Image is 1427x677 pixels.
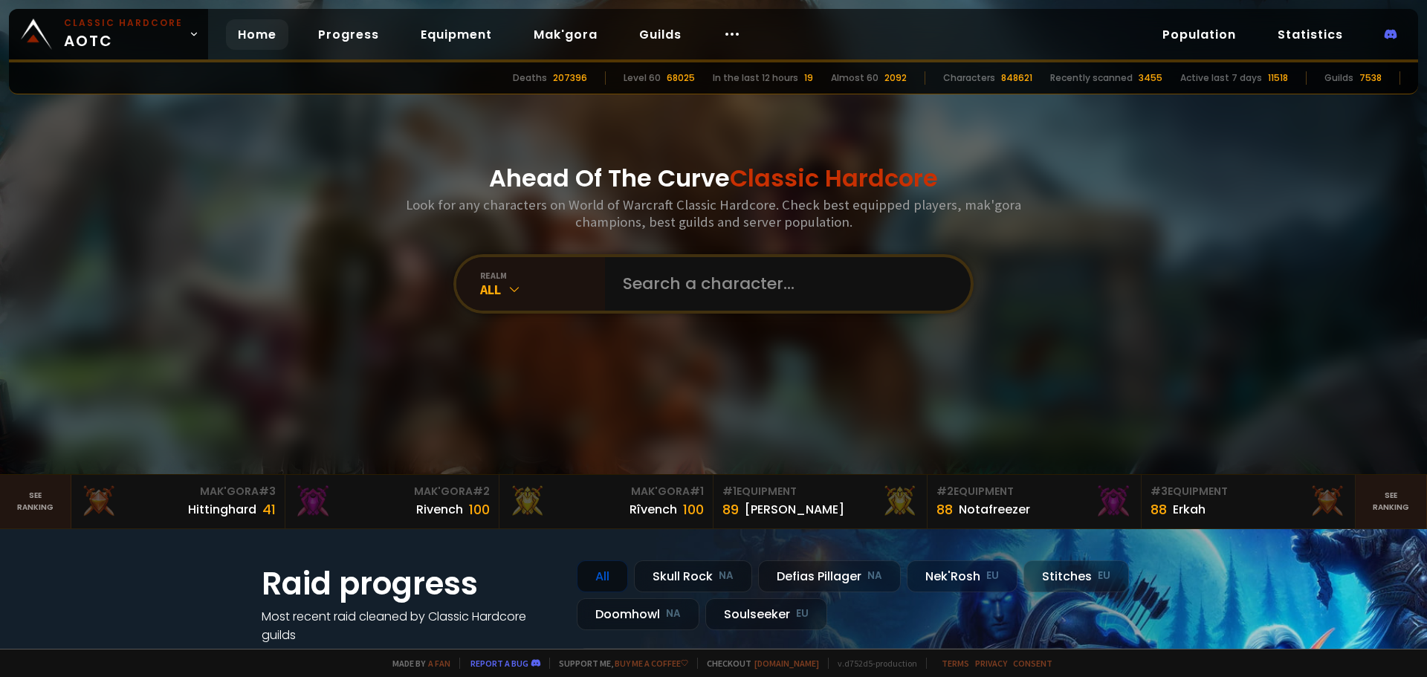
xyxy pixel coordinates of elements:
[64,16,183,52] span: AOTC
[259,484,276,499] span: # 3
[719,569,734,583] small: NA
[690,484,704,499] span: # 1
[188,500,256,519] div: Hittinghard
[722,499,739,519] div: 89
[473,484,490,499] span: # 2
[470,658,528,669] a: Report a bug
[942,658,969,669] a: Terms
[867,569,882,583] small: NA
[943,71,995,85] div: Characters
[409,19,504,50] a: Equipment
[1266,19,1355,50] a: Statistics
[722,484,737,499] span: # 1
[1151,499,1167,519] div: 88
[513,71,547,85] div: Deaths
[928,475,1142,528] a: #2Equipment88Notafreezer
[262,645,358,662] a: See all progress
[713,71,798,85] div: In the last 12 hours
[1151,484,1346,499] div: Equipment
[705,598,827,630] div: Soulseeker
[480,270,605,281] div: realm
[615,658,688,669] a: Buy me a coffee
[667,71,695,85] div: 68025
[1359,71,1382,85] div: 7538
[428,658,450,669] a: a fan
[1139,71,1162,85] div: 3455
[262,499,276,519] div: 41
[549,658,688,669] span: Support me,
[1151,484,1168,499] span: # 3
[489,161,938,196] h1: Ahead Of The Curve
[614,257,953,311] input: Search a character...
[9,9,208,59] a: Classic HardcoreAOTC
[1050,71,1133,85] div: Recently scanned
[936,499,953,519] div: 88
[480,281,605,298] div: All
[384,658,450,669] span: Made by
[959,500,1030,519] div: Notafreezer
[666,606,681,621] small: NA
[936,484,1132,499] div: Equipment
[683,499,704,519] div: 100
[553,71,587,85] div: 207396
[831,71,878,85] div: Almost 60
[262,560,559,607] h1: Raid progress
[627,19,693,50] a: Guilds
[1013,658,1052,669] a: Consent
[1023,560,1129,592] div: Stitches
[1142,475,1356,528] a: #3Equipment88Erkah
[975,658,1007,669] a: Privacy
[796,606,809,621] small: EU
[758,560,901,592] div: Defias Pillager
[828,658,917,669] span: v. d752d5 - production
[630,500,677,519] div: Rîvench
[1324,71,1353,85] div: Guilds
[80,484,276,499] div: Mak'Gora
[1356,475,1427,528] a: Seeranking
[1173,500,1206,519] div: Erkah
[986,569,999,583] small: EU
[306,19,391,50] a: Progress
[226,19,288,50] a: Home
[64,16,183,30] small: Classic Hardcore
[469,499,490,519] div: 100
[884,71,907,85] div: 2092
[754,658,819,669] a: [DOMAIN_NAME]
[262,607,559,644] h4: Most recent raid cleaned by Classic Hardcore guilds
[907,560,1017,592] div: Nek'Rosh
[285,475,499,528] a: Mak'Gora#2Rivench100
[804,71,813,85] div: 19
[730,161,938,195] span: Classic Hardcore
[294,484,490,499] div: Mak'Gora
[634,560,752,592] div: Skull Rock
[508,484,704,499] div: Mak'Gora
[697,658,819,669] span: Checkout
[745,500,844,519] div: [PERSON_NAME]
[713,475,928,528] a: #1Equipment89[PERSON_NAME]
[522,19,609,50] a: Mak'gora
[499,475,713,528] a: Mak'Gora#1Rîvench100
[1098,569,1110,583] small: EU
[577,598,699,630] div: Doomhowl
[936,484,954,499] span: # 2
[1268,71,1288,85] div: 11518
[1151,19,1248,50] a: Population
[624,71,661,85] div: Level 60
[416,500,463,519] div: Rivench
[722,484,918,499] div: Equipment
[577,560,628,592] div: All
[71,475,285,528] a: Mak'Gora#3Hittinghard41
[1180,71,1262,85] div: Active last 7 days
[400,196,1027,230] h3: Look for any characters on World of Warcraft Classic Hardcore. Check best equipped players, mak'g...
[1001,71,1032,85] div: 848621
